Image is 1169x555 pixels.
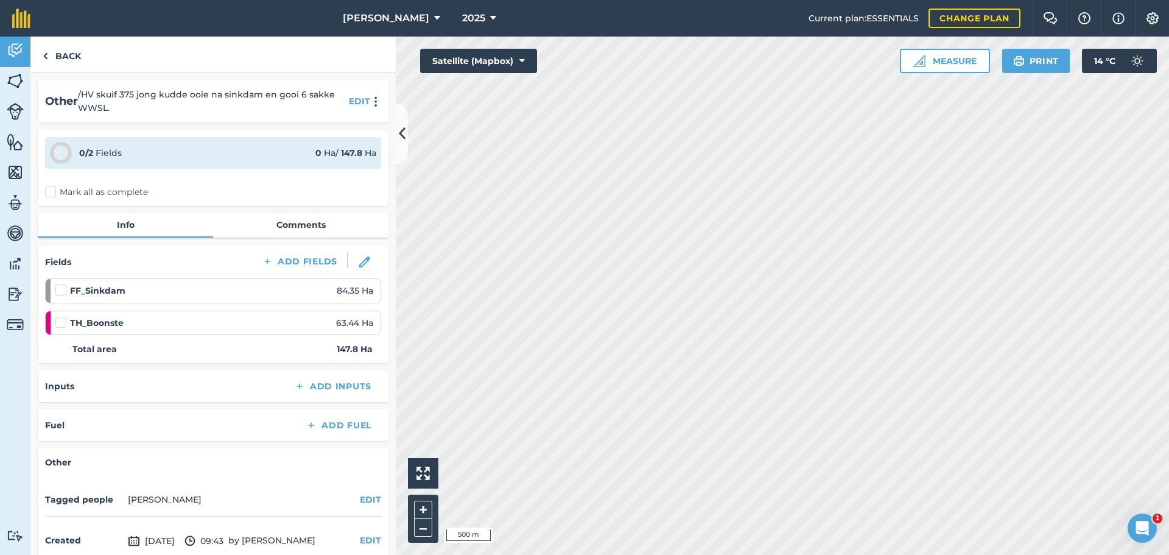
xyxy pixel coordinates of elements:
button: Measure [900,49,990,73]
img: svg+xml;base64,PHN2ZyB3aWR0aD0iMTgiIGhlaWdodD0iMTgiIHZpZXdCb3g9IjAgMCAxOCAxOCIgZmlsbD0ibm9uZSIgeG... [359,256,370,267]
strong: 147.8 Ha [337,342,373,356]
h4: Created [45,534,123,547]
div: Ha / Ha [315,146,376,160]
strong: 147.8 [341,147,362,158]
li: [PERSON_NAME] [128,493,202,506]
img: Two speech bubbles overlapping with the left bubble in the forefront [1043,12,1058,24]
h4: Inputs [45,380,74,393]
a: Back [30,37,93,72]
img: svg+xml;base64,PD94bWwgdmVyc2lvbj0iMS4wIiBlbmNvZGluZz0idXRmLTgiPz4KPCEtLSBHZW5lcmF0b3I6IEFkb2JlIE... [1125,49,1150,73]
span: [PERSON_NAME] [343,11,429,26]
button: Print [1002,49,1070,73]
img: svg+xml;base64,PD94bWwgdmVyc2lvbj0iMS4wIiBlbmNvZGluZz0idXRmLTgiPz4KPCEtLSBHZW5lcmF0b3I6IEFkb2JlIE... [184,534,195,548]
a: Change plan [929,9,1020,28]
img: svg+xml;base64,PHN2ZyB4bWxucz0iaHR0cDovL3d3dy53My5vcmcvMjAwMC9zdmciIHdpZHRoPSI5IiBoZWlnaHQ9IjI0Ii... [43,49,48,63]
span: 2025 [462,11,485,26]
span: 1 [1153,514,1162,523]
button: EDIT [360,534,381,547]
label: Mark all as complete [45,186,148,199]
img: svg+xml;base64,PHN2ZyB4bWxucz0iaHR0cDovL3d3dy53My5vcmcvMjAwMC9zdmciIHdpZHRoPSI1NiIgaGVpZ2h0PSI2MC... [7,133,24,151]
button: Satellite (Mapbox) [420,49,537,73]
strong: TH_Boonste [70,316,124,330]
img: svg+xml;base64,PD94bWwgdmVyc2lvbj0iMS4wIiBlbmNvZGluZz0idXRmLTgiPz4KPCEtLSBHZW5lcmF0b3I6IEFkb2JlIE... [7,255,24,273]
strong: Total area [72,342,117,356]
button: Add Fields [252,253,347,270]
img: A cog icon [1145,12,1160,24]
button: Add Inputs [284,378,381,395]
span: / HV skuif 375 jong kudde ooie na sinkdam en gooi 6 sakke WWSL. [78,88,344,115]
h4: Tagged people [45,493,123,506]
img: svg+xml;base64,PHN2ZyB4bWxucz0iaHR0cDovL3d3dy53My5vcmcvMjAwMC9zdmciIHdpZHRoPSI1NiIgaGVpZ2h0PSI2MC... [7,72,24,90]
img: svg+xml;base64,PD94bWwgdmVyc2lvbj0iMS4wIiBlbmNvZGluZz0idXRmLTgiPz4KPCEtLSBHZW5lcmF0b3I6IEFkb2JlIE... [7,224,24,242]
img: svg+xml;base64,PD94bWwgdmVyc2lvbj0iMS4wIiBlbmNvZGluZz0idXRmLTgiPz4KPCEtLSBHZW5lcmF0b3I6IEFkb2JlIE... [7,41,24,60]
strong: 0 [315,147,321,158]
img: svg+xml;base64,PHN2ZyB4bWxucz0iaHR0cDovL3d3dy53My5vcmcvMjAwMC9zdmciIHdpZHRoPSIxOSIgaGVpZ2h0PSIyNC... [1013,54,1025,68]
button: Add Fuel [296,417,381,434]
span: [DATE] [128,534,175,548]
button: 14 °C [1082,49,1157,73]
strong: FF_Sinkdam [70,284,125,297]
h4: Fields [45,255,71,269]
button: – [414,519,432,537]
h2: Other [45,93,78,110]
img: svg+xml;base64,PHN2ZyB4bWxucz0iaHR0cDovL3d3dy53My5vcmcvMjAwMC9zdmciIHdpZHRoPSIyMCIgaGVpZ2h0PSIyNC... [368,96,383,107]
img: svg+xml;base64,PHN2ZyB4bWxucz0iaHR0cDovL3d3dy53My5vcmcvMjAwMC9zdmciIHdpZHRoPSIxNyIgaGVpZ2h0PSIxNy... [1112,11,1125,26]
span: 84.35 Ha [337,284,373,297]
span: 63.44 Ha [336,316,373,330]
img: Four arrows, one pointing top left, one top right, one bottom right and the last bottom left [416,467,430,480]
img: Ruler icon [913,55,925,67]
img: svg+xml;base64,PD94bWwgdmVyc2lvbj0iMS4wIiBlbmNvZGluZz0idXRmLTgiPz4KPCEtLSBHZW5lcmF0b3I6IEFkb2JlIE... [7,316,24,333]
img: A question mark icon [1077,12,1092,24]
img: svg+xml;base64,PD94bWwgdmVyc2lvbj0iMS4wIiBlbmNvZGluZz0idXRmLTgiPz4KPCEtLSBHZW5lcmF0b3I6IEFkb2JlIE... [7,103,24,120]
img: fieldmargin Logo [12,9,30,28]
img: svg+xml;base64,PD94bWwgdmVyc2lvbj0iMS4wIiBlbmNvZGluZz0idXRmLTgiPz4KPCEtLSBHZW5lcmF0b3I6IEFkb2JlIE... [128,534,140,548]
img: svg+xml;base64,PHN2ZyB4bWxucz0iaHR0cDovL3d3dy53My5vcmcvMjAwMC9zdmciIHdpZHRoPSI1NiIgaGVpZ2h0PSI2MC... [7,163,24,182]
button: + [414,501,432,519]
h4: Fuel [45,419,65,432]
a: Info [38,213,213,236]
button: EDIT [360,493,381,506]
span: 14 ° C [1094,49,1115,73]
img: svg+xml;base64,PD94bWwgdmVyc2lvbj0iMS4wIiBlbmNvZGluZz0idXRmLTgiPz4KPCEtLSBHZW5lcmF0b3I6IEFkb2JlIE... [7,530,24,542]
span: 09:43 [184,534,223,548]
span: Current plan : ESSENTIALS [809,12,919,25]
iframe: Intercom live chat [1128,514,1157,543]
img: svg+xml;base64,PD94bWwgdmVyc2lvbj0iMS4wIiBlbmNvZGluZz0idXRmLTgiPz4KPCEtLSBHZW5lcmF0b3I6IEFkb2JlIE... [7,285,24,303]
a: Comments [213,213,388,236]
strong: 0 / 2 [79,147,93,158]
button: EDIT [349,94,370,108]
div: Fields [79,146,122,160]
img: svg+xml;base64,PD94bWwgdmVyc2lvbj0iMS4wIiBlbmNvZGluZz0idXRmLTgiPz4KPCEtLSBHZW5lcmF0b3I6IEFkb2JlIE... [7,194,24,212]
h4: Other [45,456,381,469]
